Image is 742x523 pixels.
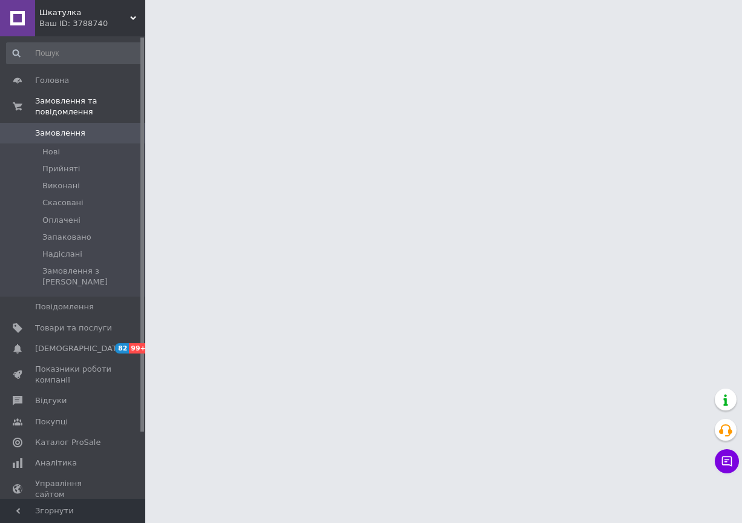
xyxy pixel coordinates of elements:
[42,266,142,288] span: Замовлення з [PERSON_NAME]
[39,7,130,18] span: Шкатулка
[129,343,149,354] span: 99+
[35,301,94,312] span: Повідомлення
[6,42,143,64] input: Пошук
[35,75,69,86] span: Головна
[42,180,80,191] span: Виконані
[35,458,77,469] span: Аналітика
[42,232,91,243] span: Запаковано
[42,215,80,226] span: Оплачені
[35,343,125,354] span: [DEMOGRAPHIC_DATA]
[35,323,112,334] span: Товари та послуги
[35,128,85,139] span: Замовлення
[42,146,60,157] span: Нові
[35,364,112,386] span: Показники роботи компанії
[35,416,68,427] span: Покупці
[115,343,129,354] span: 82
[42,197,84,208] span: Скасовані
[715,449,739,473] button: Чат з покупцем
[35,96,145,117] span: Замовлення та повідомлення
[35,437,100,448] span: Каталог ProSale
[39,18,145,29] div: Ваш ID: 3788740
[35,395,67,406] span: Відгуки
[42,163,80,174] span: Прийняті
[35,478,112,500] span: Управління сайтом
[42,249,82,260] span: Надіслані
